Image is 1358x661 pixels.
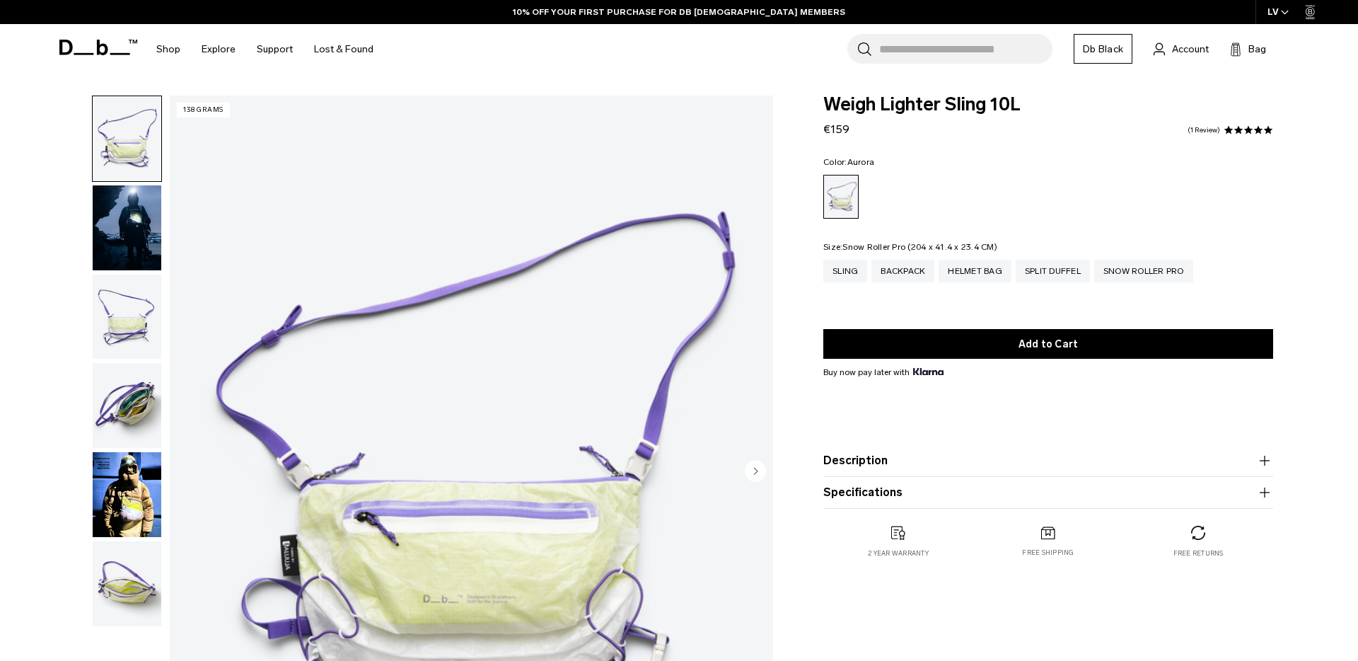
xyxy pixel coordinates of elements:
[871,260,934,282] a: Backpack
[93,541,161,626] img: Weigh_Lighter_Sling_10L_4.png
[823,175,859,219] a: Aurora
[823,329,1273,359] button: Add to Cart
[1248,42,1266,57] span: Bag
[1154,40,1209,57] a: Account
[745,460,766,484] button: Next slide
[823,260,867,282] a: Sling
[913,368,944,375] img: {"height" => 20, "alt" => "Klarna"}
[92,185,162,271] button: Weigh_Lighter_Sling_10L_Lifestyle.png
[257,24,293,74] a: Support
[1016,260,1090,282] a: Split Duffel
[146,24,384,74] nav: Main Navigation
[93,185,161,270] img: Weigh_Lighter_Sling_10L_Lifestyle.png
[156,24,180,74] a: Shop
[939,260,1011,282] a: Helmet Bag
[177,103,230,117] p: 138 grams
[314,24,373,74] a: Lost & Found
[847,157,875,167] span: Aurora
[823,122,849,136] span: €159
[868,548,929,558] p: 2 year warranty
[92,452,162,538] button: Weigh Lighter Sling 10L Aurora
[1022,548,1074,558] p: Free shipping
[823,452,1273,469] button: Description
[1094,260,1193,282] a: Snow Roller Pro
[823,243,997,251] legend: Size:
[92,274,162,360] button: Weigh_Lighter_Sling_10L_2.png
[92,362,162,449] button: Weigh_Lighter_Sling_10L_3.png
[93,363,161,448] img: Weigh_Lighter_Sling_10L_3.png
[1230,40,1266,57] button: Bag
[1172,42,1209,57] span: Account
[202,24,236,74] a: Explore
[842,242,997,252] span: Snow Roller Pro (204 x 41.4 x 23.4 CM)
[93,275,161,360] img: Weigh_Lighter_Sling_10L_2.png
[823,158,874,166] legend: Color:
[1173,548,1224,558] p: Free returns
[513,6,845,18] a: 10% OFF YOUR FIRST PURCHASE FOR DB [DEMOGRAPHIC_DATA] MEMBERS
[93,452,161,537] img: Weigh Lighter Sling 10L Aurora
[1074,34,1132,64] a: Db Black
[93,96,161,181] img: Weigh_Lighter_Sling_10L_1.png
[823,96,1273,114] span: Weigh Lighter Sling 10L
[92,541,162,627] button: Weigh_Lighter_Sling_10L_4.png
[92,96,162,182] button: Weigh_Lighter_Sling_10L_1.png
[1188,127,1220,134] a: 1 reviews
[823,366,944,379] span: Buy now pay later with
[823,484,1273,501] button: Specifications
